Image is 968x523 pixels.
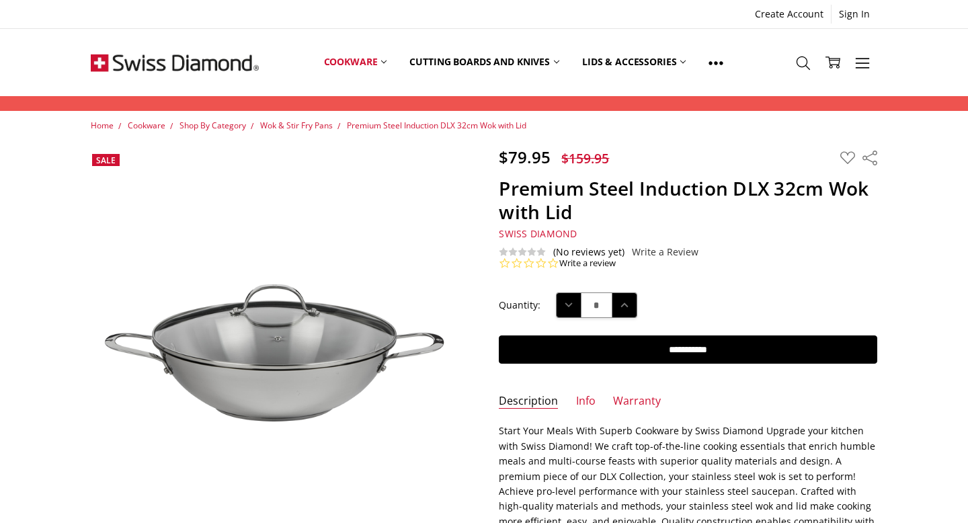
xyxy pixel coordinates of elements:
[613,394,661,409] a: Warranty
[499,298,540,313] label: Quantity:
[748,5,831,24] a: Create Account
[499,394,558,409] a: Description
[96,155,116,166] span: Sale
[697,32,735,93] a: Show All
[499,227,577,240] span: Swiss Diamond
[179,120,246,131] a: Shop By Category
[398,32,571,92] a: Cutting boards and knives
[553,247,624,257] span: (No reviews yet)
[91,29,259,96] img: Free Shipping On Every Order
[128,120,165,131] a: Cookware
[576,394,596,409] a: Info
[499,177,877,224] h1: Premium Steel Induction DLX 32cm Wok with Lid
[499,146,551,168] span: $79.95
[313,32,399,92] a: Cookware
[347,120,526,131] a: Premium Steel Induction DLX 32cm Wok with Lid
[91,120,114,131] a: Home
[561,149,609,167] span: $159.95
[559,257,616,270] a: Write a review
[832,5,877,24] a: Sign In
[571,32,697,92] a: Lids & Accessories
[260,120,333,131] a: Wok & Stir Fry Pans
[632,247,698,257] a: Write a Review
